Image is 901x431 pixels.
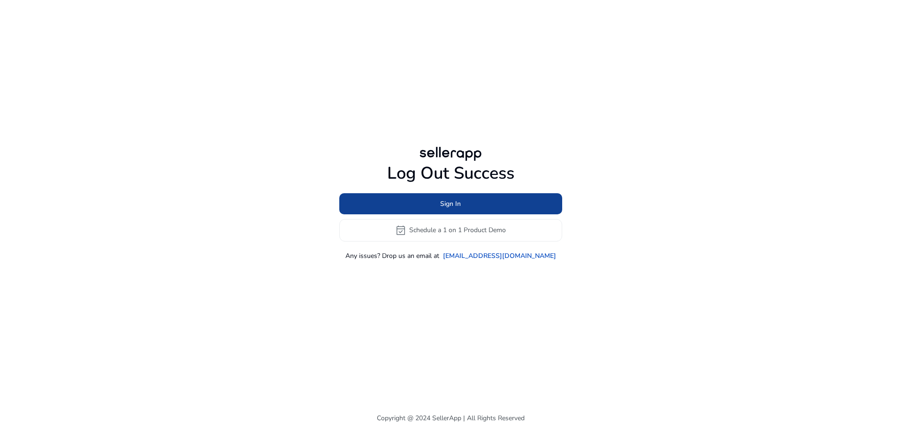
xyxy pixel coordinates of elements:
button: Sign In [339,193,562,214]
p: Any issues? Drop us an email at [345,251,439,261]
a: [EMAIL_ADDRESS][DOMAIN_NAME] [443,251,556,261]
span: Sign In [440,199,461,209]
h1: Log Out Success [339,163,562,183]
span: event_available [395,225,406,236]
button: event_availableSchedule a 1 on 1 Product Demo [339,219,562,242]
